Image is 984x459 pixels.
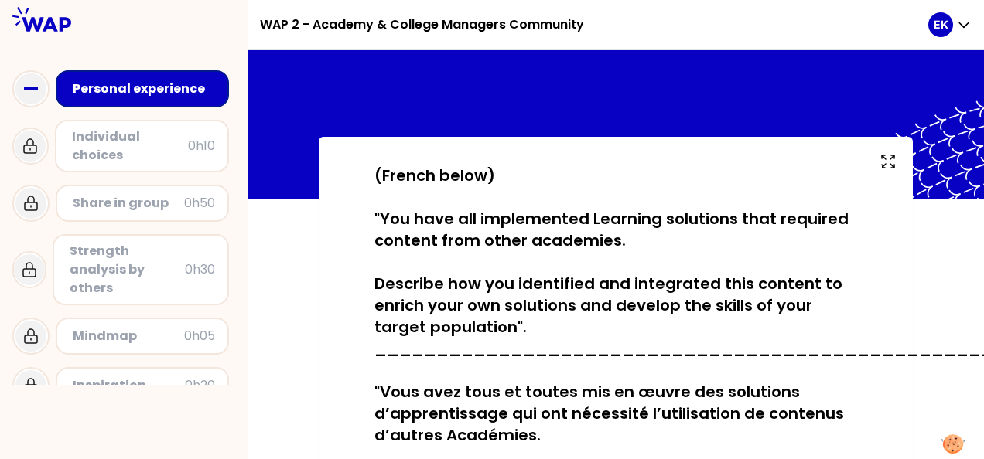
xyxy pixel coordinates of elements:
[185,376,215,395] div: 0h20
[188,137,215,155] div: 0h10
[73,327,184,345] div: Mindmap
[928,12,972,37] button: EK
[184,327,215,345] div: 0h05
[72,127,188,165] div: Individual choices
[184,194,215,212] div: 0h50
[73,194,184,212] div: Share in group
[73,80,215,98] div: Personal experience
[73,376,185,395] div: Inspiration
[70,242,185,297] div: Strength analysis by others
[934,17,948,32] p: EK
[185,260,215,279] div: 0h30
